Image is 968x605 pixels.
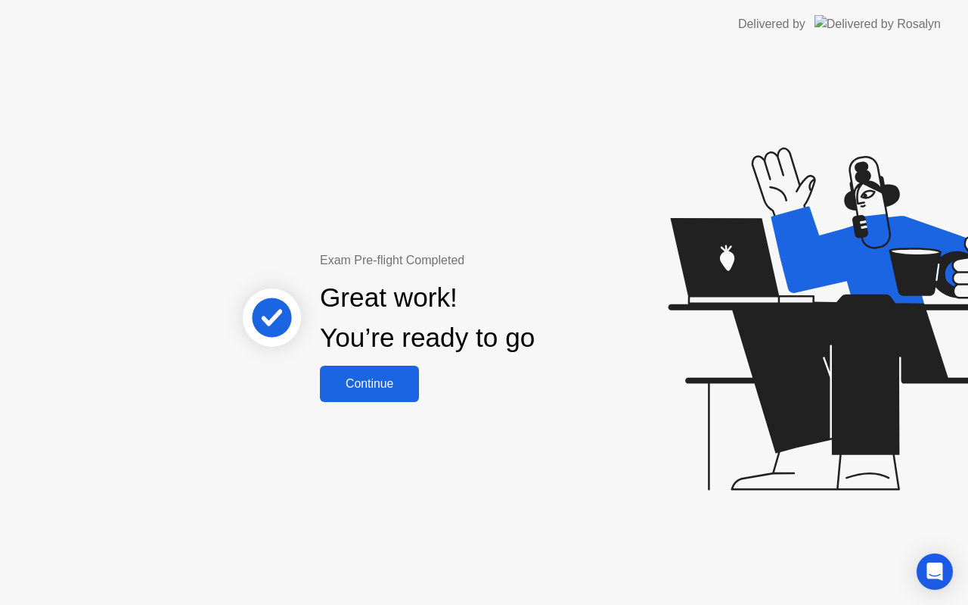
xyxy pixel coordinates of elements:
div: Continue [324,377,414,391]
img: Delivered by Rosalyn [814,15,941,33]
button: Continue [320,366,419,402]
div: Great work! You’re ready to go [320,278,535,358]
div: Delivered by [738,15,805,33]
div: Open Intercom Messenger [917,554,953,590]
div: Exam Pre-flight Completed [320,251,632,270]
